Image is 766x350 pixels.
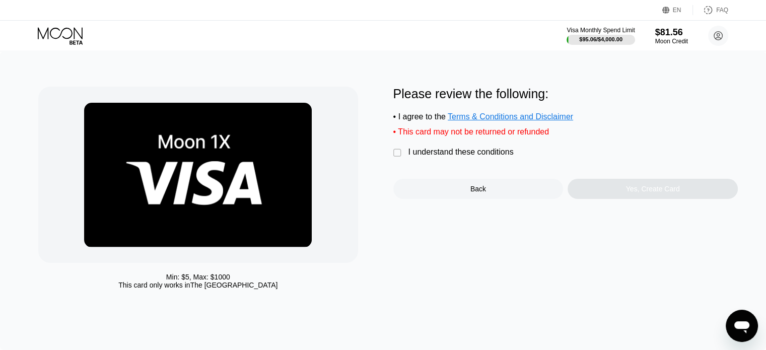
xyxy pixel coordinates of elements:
[393,87,738,101] div: Please review the following:
[166,273,230,281] div: Min: $ 5 , Max: $ 1000
[662,5,693,15] div: EN
[393,127,738,136] div: • This card may not be returned or refunded
[655,27,688,38] div: $81.56
[470,185,486,193] div: Back
[693,5,728,15] div: FAQ
[567,27,635,34] div: Visa Monthly Spend Limit
[118,281,277,289] div: This card only works in The [GEOGRAPHIC_DATA]
[726,310,758,342] iframe: Dugme za pokretanje prozora za razmenu poruka
[655,27,688,45] div: $81.56Moon Credit
[673,7,681,14] div: EN
[408,148,514,157] div: I understand these conditions
[393,179,564,199] div: Back
[655,38,688,45] div: Moon Credit
[579,36,622,42] div: $95.06 / $4,000.00
[393,148,403,158] div: 
[716,7,728,14] div: FAQ
[448,112,573,121] span: Terms & Conditions and Disclaimer
[567,27,635,45] div: Visa Monthly Spend Limit$95.06/$4,000.00
[393,112,738,121] div: • I agree to the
